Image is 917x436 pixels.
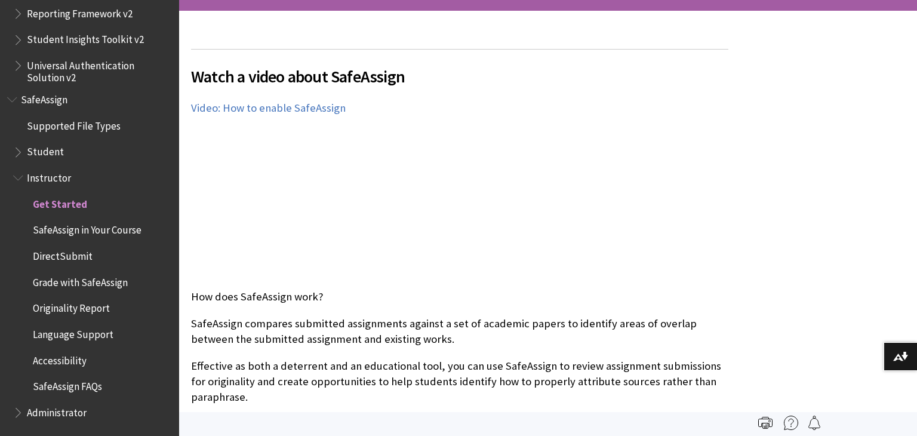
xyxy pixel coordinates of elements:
p: Effective as both a deterrent and an educational tool, you can use SafeAssign to review assignmen... [191,358,728,406]
span: Student [27,142,64,158]
span: Originality Report [33,299,110,315]
img: Print [758,416,773,430]
p: How does SafeAssign work? [191,289,728,305]
span: Instructor [27,168,71,184]
span: DirectSubmit [33,246,93,262]
span: Accessibility [33,351,87,367]
a: Video: How to enable SafeAssign [191,101,346,115]
span: Watch a video about SafeAssign [191,64,728,89]
span: Universal Authentication Solution v2 [27,56,171,84]
img: More help [784,416,798,430]
img: Follow this page [807,416,821,430]
span: Get Started [33,194,87,210]
span: Supported File Types [27,116,121,132]
span: Administrator [27,403,87,419]
span: Grade with SafeAssign [33,272,128,288]
span: Reporting Framework v2 [27,4,133,20]
span: Language Support [33,324,113,340]
span: Student Insights Toolkit v2 [27,30,144,46]
span: SafeAssign [21,90,67,106]
span: SafeAssign FAQs [33,377,102,393]
p: SafeAssign compares submitted assignments against a set of academic papers to identify areas of o... [191,316,728,347]
nav: Book outline for Blackboard SafeAssign [7,90,172,423]
span: SafeAssign in Your Course [33,220,141,237]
